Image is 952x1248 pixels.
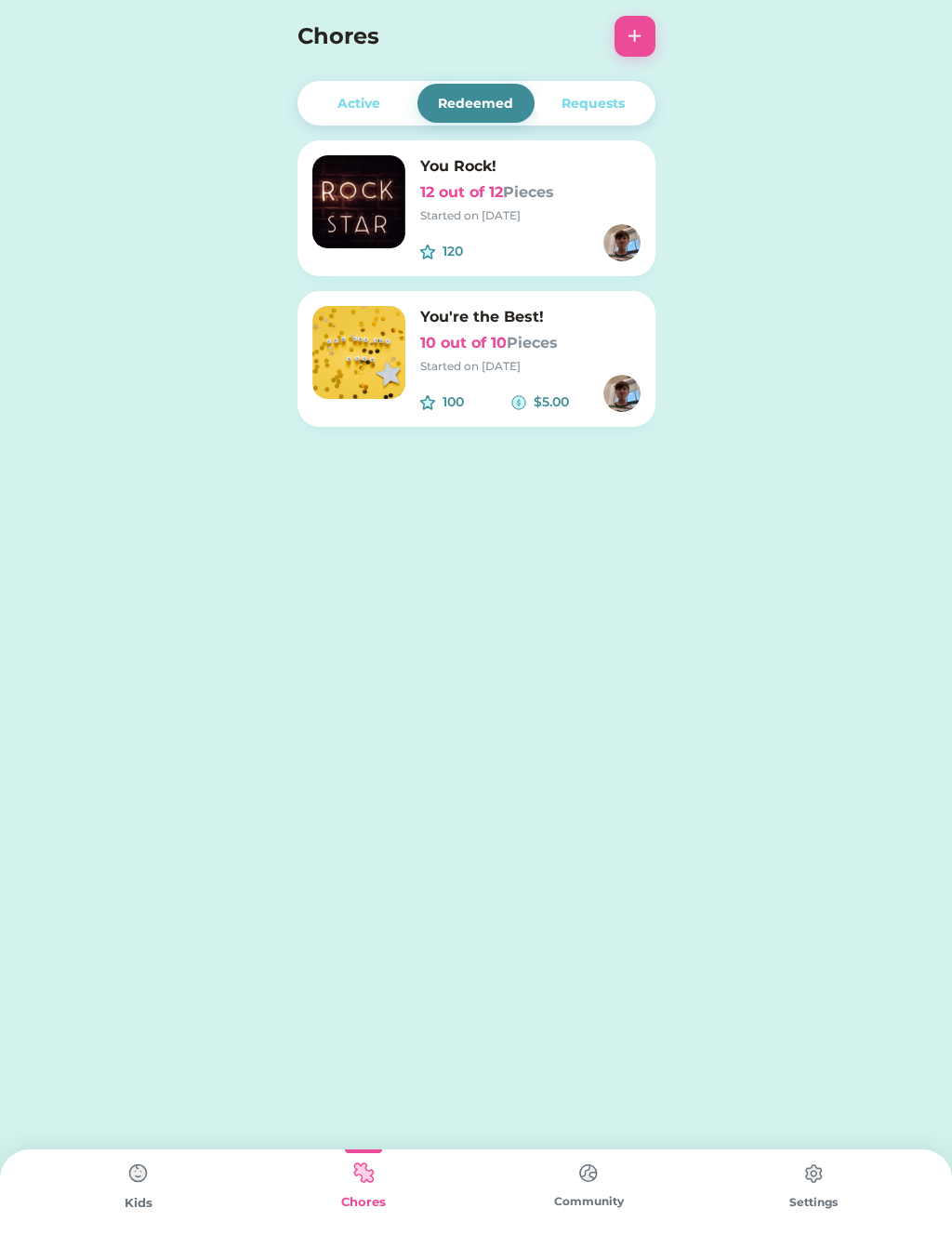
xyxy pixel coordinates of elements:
img: interface-favorite-star--reward-rating-rate-social-star-media-favorite-like-stars.svg [420,245,435,259]
font: Pieces [503,183,554,201]
div: Started on [DATE] [420,358,641,375]
img: type%3Dchores%2C%20state%3Ddefault.svg [570,1155,607,1191]
button: + [615,16,655,57]
font: Pieces [507,334,558,352]
div: Requests [562,94,625,113]
div: Active [337,94,380,113]
img: image.png [312,306,405,399]
div: 120 [443,242,505,261]
div: Kids [26,1194,251,1213]
div: 100 [443,392,505,412]
img: type%3Dchores%2C%20state%3Ddefault.svg [120,1155,157,1192]
img: type%3Dchores%2C%20state%3Ddefault.svg [795,1155,832,1192]
h4: Chores [297,20,605,53]
div: Started on [DATE] [420,207,641,224]
div: Community [476,1193,701,1210]
img: image.png [312,155,405,248]
div: Chores [251,1193,476,1212]
img: https%3A%2F%2F1dfc823d71cc564f25c7cc035732a2d8.cdn.bubble.io%2Ff1672604311639x145409313913794180%... [603,375,641,412]
h6: You Rock! [420,155,641,178]
img: interface-favorite-star--reward-rating-rate-social-star-media-favorite-like-stars.svg [420,395,435,410]
img: money-cash-dollar-coin--accounting-billing-payment-cash-coin-currency-money-finance.svg [511,395,526,410]
div: $5.00 [534,392,596,412]
img: https%3A%2F%2F1dfc823d71cc564f25c7cc035732a2d8.cdn.bubble.io%2Ff1672604311639x145409313913794180%... [603,224,641,261]
img: type%3Dkids%2C%20state%3Dselected.svg [345,1155,382,1191]
h6: 12 out of 12 [420,181,641,204]
div: Settings [701,1194,926,1211]
h6: 10 out of 10 [420,332,641,354]
h6: You're the Best! [420,306,641,328]
div: Redeemed [438,94,513,113]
